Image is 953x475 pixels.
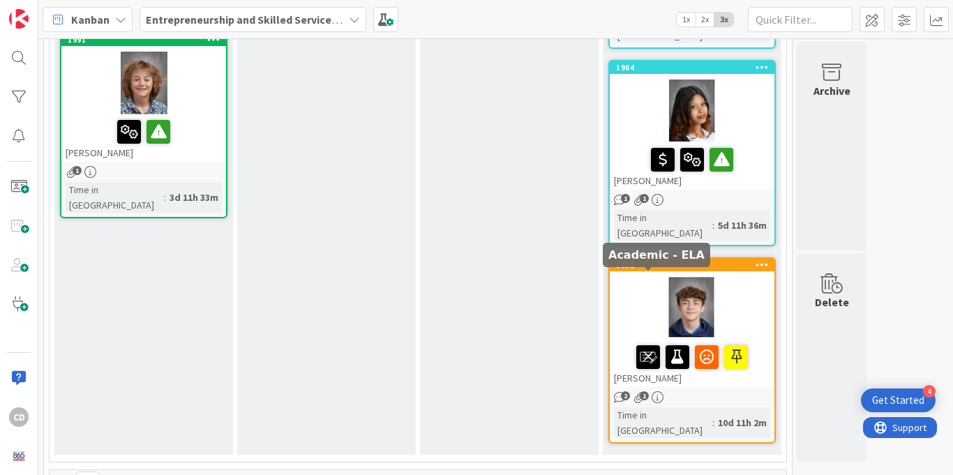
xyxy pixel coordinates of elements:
span: 1 [640,194,649,203]
span: : [712,415,714,430]
span: 2x [696,13,714,27]
img: Visit kanbanzone.com [9,9,29,29]
div: 1964 [616,63,774,73]
div: 5d 11h 36m [714,218,770,233]
div: CD [9,407,29,427]
div: Time in [GEOGRAPHIC_DATA] [614,407,712,438]
div: Time in [GEOGRAPHIC_DATA] [66,182,164,213]
span: Kanban [71,11,110,28]
div: Delete [815,294,849,310]
h5: Academic - ELA [608,248,705,262]
div: [PERSON_NAME] [610,142,774,190]
span: : [712,218,714,233]
div: Time in [GEOGRAPHIC_DATA] [614,210,712,241]
span: Support [29,2,63,19]
span: 1x [677,13,696,27]
div: [PERSON_NAME] [610,340,774,387]
div: 1852[PERSON_NAME] [610,259,774,387]
div: 10d 11h 2m [714,415,770,430]
div: [PERSON_NAME] [61,114,226,162]
div: 4 [923,385,936,398]
img: avatar [9,446,29,466]
b: Entrepreneurship and Skilled Services Interventions - [DATE]-[DATE] [146,13,487,27]
div: 1991[PERSON_NAME] [61,33,226,162]
div: 1964 [610,61,774,74]
a: 1991[PERSON_NAME]Time in [GEOGRAPHIC_DATA]:3d 11h 33m [60,32,227,218]
a: 1964[PERSON_NAME]Time in [GEOGRAPHIC_DATA]:5d 11h 36m [608,60,776,246]
a: 1852[PERSON_NAME]Time in [GEOGRAPHIC_DATA]:10d 11h 2m [608,257,776,444]
div: 1964[PERSON_NAME] [610,61,774,190]
div: Open Get Started checklist, remaining modules: 4 [861,389,936,412]
div: 1991 [61,33,226,46]
div: 1991 [68,35,226,45]
span: 2 [621,391,630,400]
div: 3d 11h 33m [166,190,222,205]
span: 1 [73,166,82,175]
span: 1 [621,194,630,203]
span: 1 [640,391,649,400]
input: Quick Filter... [748,7,853,32]
span: : [164,190,166,205]
span: 3x [714,13,733,27]
div: Archive [813,82,850,99]
div: Get Started [872,393,924,407]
